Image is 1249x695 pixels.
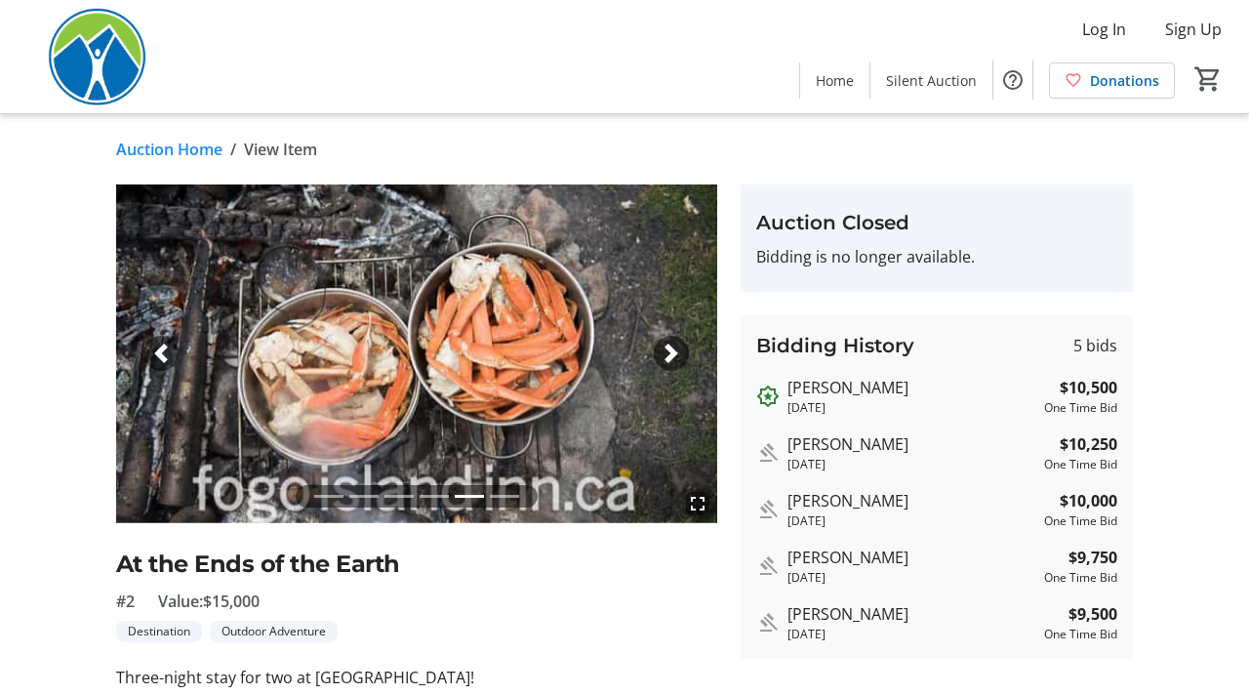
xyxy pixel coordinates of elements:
[244,138,317,161] span: View Item
[1067,14,1142,45] button: Log In
[116,547,717,582] h2: At the Ends of the Earth
[1049,62,1175,99] a: Donations
[756,441,780,465] mat-icon: Outbid
[1060,376,1117,399] strong: $10,500
[1044,569,1117,587] div: One Time Bid
[210,621,338,642] tr-label-badge: Outdoor Adventure
[756,245,1118,268] p: Bidding is no longer available.
[230,138,236,161] span: /
[787,376,1037,399] div: [PERSON_NAME]
[787,626,1037,643] div: [DATE]
[800,62,869,99] a: Home
[158,590,260,613] span: Value: $15,000
[787,489,1037,512] div: [PERSON_NAME]
[1044,456,1117,473] div: One Time Bid
[870,62,992,99] a: Silent Auction
[787,546,1037,569] div: [PERSON_NAME]
[686,492,709,515] mat-icon: fullscreen
[116,666,717,689] p: Three-night stay for two at [GEOGRAPHIC_DATA]!
[116,184,717,523] img: Image
[1044,399,1117,417] div: One Time Bid
[787,432,1037,456] div: [PERSON_NAME]
[756,385,780,408] mat-icon: Outbid
[1165,18,1222,41] span: Sign Up
[1044,626,1117,643] div: One Time Bid
[1068,546,1117,569] strong: $9,750
[756,611,780,634] mat-icon: Outbid
[756,498,780,521] mat-icon: Outbid
[756,554,780,578] mat-icon: Outbid
[1060,489,1117,512] strong: $10,000
[787,399,1037,417] div: [DATE]
[816,70,854,91] span: Home
[993,61,1032,100] button: Help
[1044,512,1117,530] div: One Time Bid
[1068,602,1117,626] strong: $9,500
[1082,18,1126,41] span: Log In
[886,70,977,91] span: Silent Auction
[1090,70,1159,91] span: Donations
[787,569,1037,587] div: [DATE]
[12,8,185,105] img: Power To Be's Logo
[787,602,1037,626] div: [PERSON_NAME]
[1060,432,1117,456] strong: $10,250
[1149,14,1237,45] button: Sign Up
[1190,61,1226,97] button: Cart
[756,331,914,360] h3: Bidding History
[116,621,202,642] tr-label-badge: Destination
[116,590,135,613] span: #2
[787,512,1037,530] div: [DATE]
[1073,334,1117,357] span: 5 bids
[756,208,1118,237] h3: Auction Closed
[116,138,222,161] a: Auction Home
[787,456,1037,473] div: [DATE]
